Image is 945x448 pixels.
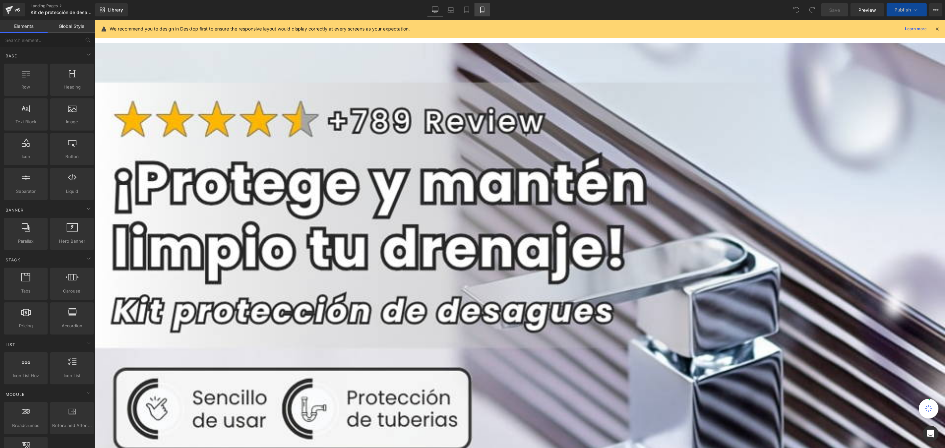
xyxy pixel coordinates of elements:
span: List [5,341,16,348]
span: Hero Banner [52,238,92,245]
a: New Library [95,3,128,16]
span: Icon List Hoz [6,372,46,379]
a: Tablet [459,3,474,16]
a: Preview [850,3,884,16]
button: More [929,3,942,16]
span: Tabs [6,288,46,295]
button: Publish [887,3,927,16]
a: Learn more [902,25,929,33]
span: Library [108,7,123,13]
span: Carousel [52,288,92,295]
span: Preview [858,7,876,13]
span: Parallax [6,238,46,245]
span: Text Block [6,118,46,125]
span: Accordion [52,322,92,329]
button: Redo [806,3,819,16]
a: Mobile [474,3,490,16]
span: Banner [5,207,24,213]
span: Base [5,53,18,59]
span: Stack [5,257,21,263]
span: Pricing [6,322,46,329]
a: Global Style [48,20,95,33]
p: We recommend you to design in Desktop first to ensure the responsive layout would display correct... [110,25,410,32]
a: Desktop [427,3,443,16]
span: Separator [6,188,46,195]
span: Row [6,84,46,91]
span: Button [52,153,92,160]
span: Liquid [52,188,92,195]
span: Breadcrumbs [6,422,46,429]
span: Kit de protección de desagues [31,10,94,15]
a: Laptop [443,3,459,16]
span: Icon List [52,372,92,379]
div: Open Intercom Messenger [923,426,938,441]
span: Before and After Images [52,422,92,429]
div: v6 [13,6,21,14]
span: Icon [6,153,46,160]
button: Undo [790,3,803,16]
span: Module [5,391,25,397]
span: Image [52,118,92,125]
span: Heading [52,84,92,91]
a: v6 [3,3,25,16]
span: Save [829,7,840,13]
span: Publish [894,7,911,12]
span: Envío Gratis + Pago Contra Entrega [351,6,499,17]
a: Landing Pages [31,3,106,9]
